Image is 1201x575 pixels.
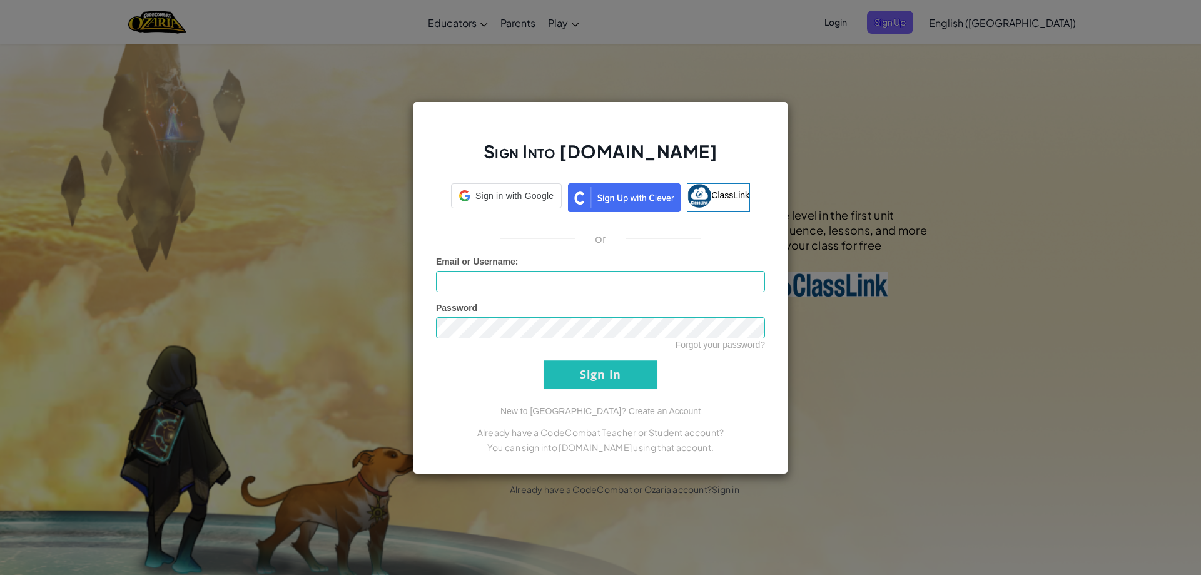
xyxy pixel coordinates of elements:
[436,255,519,268] label: :
[436,257,515,267] span: Email or Username
[544,360,657,389] input: Sign In
[500,406,701,416] a: New to [GEOGRAPHIC_DATA]? Create an Account
[436,440,765,455] p: You can sign into [DOMAIN_NAME] using that account.
[676,340,765,350] a: Forgot your password?
[595,231,607,246] p: or
[436,303,477,313] span: Password
[568,183,681,212] img: clever_sso_button@2x.png
[475,190,554,202] span: Sign in with Google
[451,183,562,212] a: Sign in with Google
[711,190,749,200] span: ClassLink
[436,140,765,176] h2: Sign Into [DOMAIN_NAME]
[687,184,711,208] img: classlink-logo-small.png
[436,425,765,440] p: Already have a CodeCombat Teacher or Student account?
[451,183,562,208] div: Sign in with Google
